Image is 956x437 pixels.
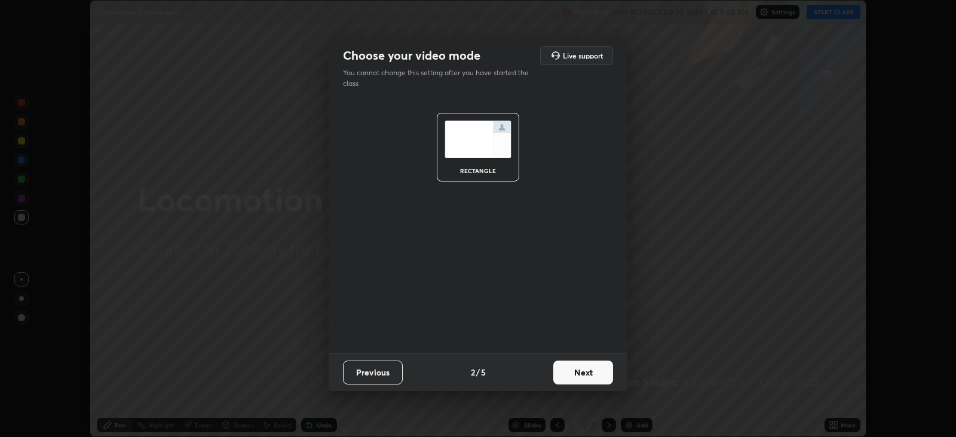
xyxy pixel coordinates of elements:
[476,366,480,378] h4: /
[343,67,537,89] p: You cannot change this setting after you have started the class
[343,361,403,384] button: Previous
[471,366,475,378] h4: 2
[454,168,502,174] div: rectangle
[553,361,613,384] button: Next
[563,52,603,59] h5: Live support
[343,48,480,63] h2: Choose your video mode
[445,121,511,158] img: normalScreenIcon.ae25ed63.svg
[481,366,486,378] h4: 5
